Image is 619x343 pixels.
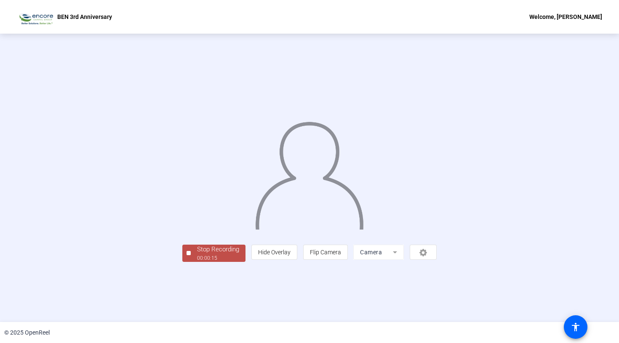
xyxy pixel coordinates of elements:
button: Flip Camera [303,245,348,260]
div: Stop Recording [197,245,239,254]
span: Flip Camera [310,249,341,256]
button: Stop Recording00:00:15 [182,245,245,262]
img: OpenReel logo [17,8,53,25]
div: 00:00:15 [197,254,239,262]
img: overlay [254,115,364,230]
p: BEN 3rd Anniversary [57,12,112,22]
div: Welcome, [PERSON_NAME] [529,12,602,22]
span: Hide Overlay [258,249,291,256]
div: © 2025 OpenReel [4,328,50,337]
button: Hide Overlay [251,245,297,260]
mat-icon: accessibility [571,322,581,332]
